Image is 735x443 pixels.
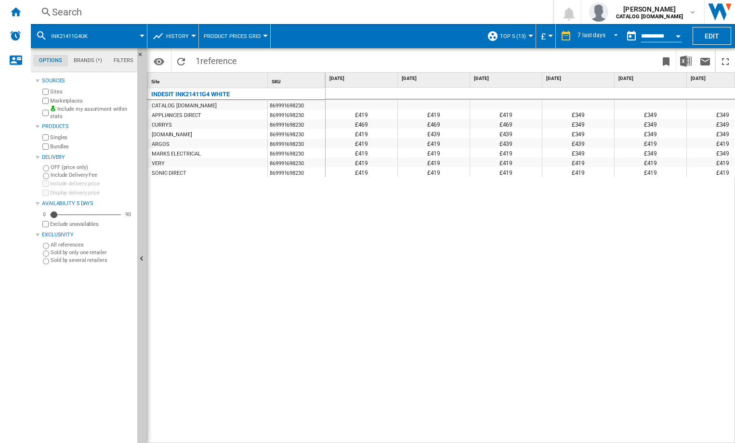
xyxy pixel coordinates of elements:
[268,158,325,168] div: 869991698230
[268,110,325,119] div: 869991698230
[542,129,614,138] div: £349
[42,200,133,208] div: Availability 5 Days
[268,139,325,148] div: 869991698230
[542,109,614,119] div: £349
[42,143,49,150] input: Bundles
[268,119,325,129] div: 869991698230
[152,24,194,48] div: History
[51,33,88,39] span: INK21411G4UK
[268,148,325,158] div: 869991698230
[200,56,237,66] span: reference
[470,167,542,177] div: £419
[270,73,325,88] div: SKU Sort None
[716,50,735,72] button: Maximize
[470,148,542,157] div: £419
[474,75,540,82] span: [DATE]
[622,26,641,46] button: md-calendar
[42,98,49,104] input: Marketplaces
[676,50,696,72] button: Download in Excel
[50,105,133,120] label: Include my assortment within stats
[398,138,470,148] div: £419
[268,129,325,139] div: 869991698230
[268,100,325,110] div: 869991698230
[152,169,186,178] div: SONIC DIRECT
[669,26,687,43] button: Open calendar
[544,73,614,85] div: [DATE]
[151,89,230,100] div: INDESIT INK21411G4 WHITE
[152,111,201,120] div: APPLIANCES DIRECT
[328,73,397,85] div: [DATE]
[42,181,49,187] input: Include delivery price
[152,101,217,111] div: CATALOG [DOMAIN_NAME]
[36,24,142,48] div: INK21411G4UK
[542,157,614,167] div: £419
[398,157,470,167] div: £419
[589,2,608,22] img: profile.jpg
[42,123,133,130] div: Products
[204,24,265,48] button: Product prices grid
[43,258,49,264] input: Sold by several retailers
[500,24,531,48] button: Top 5 (13)
[470,157,542,167] div: £419
[272,79,281,84] span: SKU
[616,13,683,20] b: CATALOG [DOMAIN_NAME]
[171,50,191,72] button: Reload
[149,73,267,88] div: Sort None
[398,129,470,138] div: £439
[50,180,133,187] label: Include delivery price
[577,28,622,44] md-select: REPORTS.WIZARD.STEPS.REPORT.STEPS.REPORT_OPTIONS.PERIOD: 7 last days
[546,75,612,82] span: [DATE]
[268,168,325,177] div: 869991698230
[42,77,133,85] div: Sources
[542,148,614,157] div: £349
[615,119,686,129] div: £349
[615,138,686,148] div: £419
[615,167,686,177] div: £419
[42,107,49,119] input: Include my assortment within stats
[470,138,542,148] div: £439
[541,24,551,48] div: £
[42,89,49,95] input: Sites
[615,157,686,167] div: £419
[42,134,49,141] input: Singles
[51,171,133,179] label: Include Delivery Fee
[68,55,108,66] md-tab-item: Brands (*)
[615,129,686,138] div: £349
[51,24,97,48] button: INK21411G4UK
[270,73,325,88] div: Sort None
[137,48,149,65] button: Hide
[149,73,267,88] div: Site Sort None
[108,55,139,66] md-tab-item: Filters
[43,250,49,257] input: Sold by only one retailer
[500,33,526,39] span: Top 5 (13)
[398,148,470,157] div: £419
[541,31,546,41] span: £
[40,211,48,218] div: 0
[398,167,470,177] div: £419
[43,243,49,249] input: All references
[42,231,133,239] div: Exclusivity
[149,52,169,70] button: Options
[577,32,605,39] div: 7 last days
[50,189,133,196] label: Display delivery price
[123,211,133,218] div: 90
[50,210,121,220] md-slider: Availability
[50,105,56,111] img: mysite-bg-18x18.png
[10,30,21,41] img: alerts-logo.svg
[470,129,542,138] div: £439
[50,88,133,95] label: Sites
[50,134,133,141] label: Singles
[542,119,614,129] div: £349
[43,173,49,179] input: Include Delivery Fee
[33,55,68,66] md-tab-item: Options
[472,73,542,85] div: [DATE]
[487,24,531,48] div: Top 5 (13)
[536,24,556,48] md-menu: Currency
[398,119,470,129] div: £469
[191,50,242,70] span: 1
[51,257,133,264] label: Sold by several retailers
[152,120,171,130] div: CURRYS
[696,50,715,72] button: Send this report by email
[617,73,686,85] div: [DATE]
